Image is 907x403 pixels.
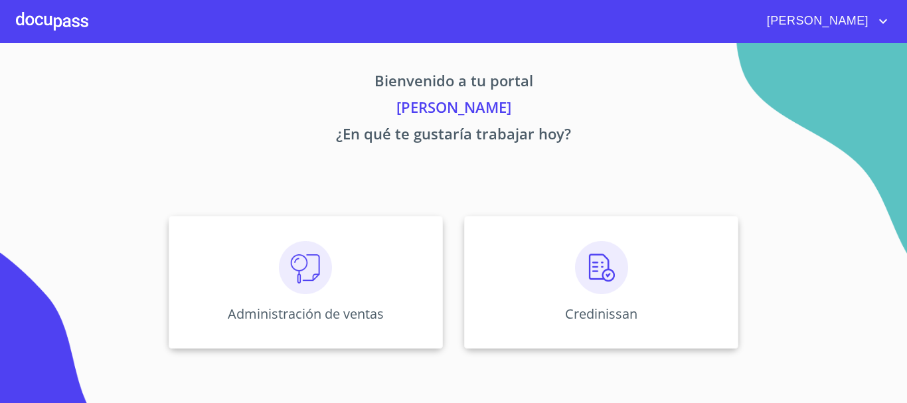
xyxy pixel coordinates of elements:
[757,11,875,32] span: [PERSON_NAME]
[757,11,891,32] button: account of current user
[279,241,332,294] img: consulta.png
[44,96,863,123] p: [PERSON_NAME]
[228,305,384,323] p: Administración de ventas
[44,123,863,149] p: ¿En qué te gustaría trabajar hoy?
[575,241,628,294] img: verificacion.png
[44,70,863,96] p: Bienvenido a tu portal
[565,305,637,323] p: Credinissan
